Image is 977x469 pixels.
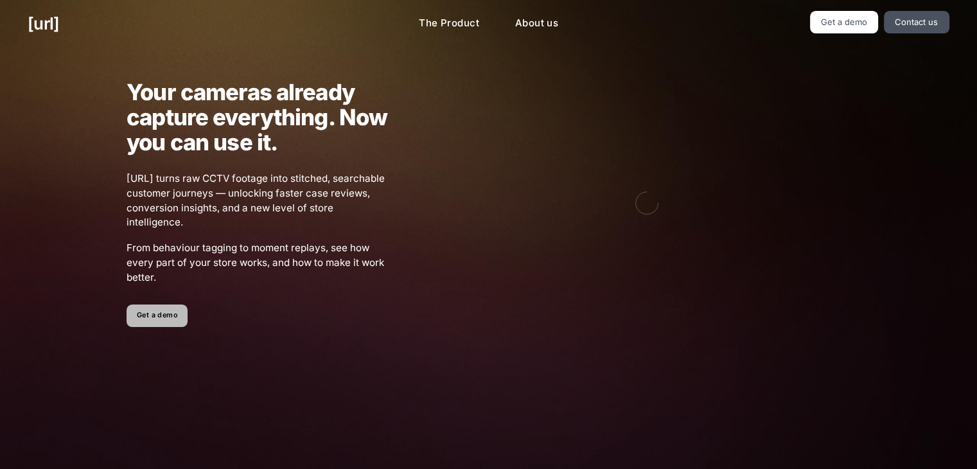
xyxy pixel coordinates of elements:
[127,241,388,285] span: From behaviour tagging to moment replays, see how every part of your store works, and how to make...
[884,11,949,33] a: Contact us
[127,172,388,230] span: [URL] turns raw CCTV footage into stitched, searchable customer journeys — unlocking faster case ...
[127,80,388,155] h1: Your cameras already capture everything. Now you can use it.
[810,11,879,33] a: Get a demo
[505,11,568,36] a: About us
[28,11,59,36] a: [URL]
[409,11,489,36] a: The Product
[127,305,188,327] a: Get a demo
